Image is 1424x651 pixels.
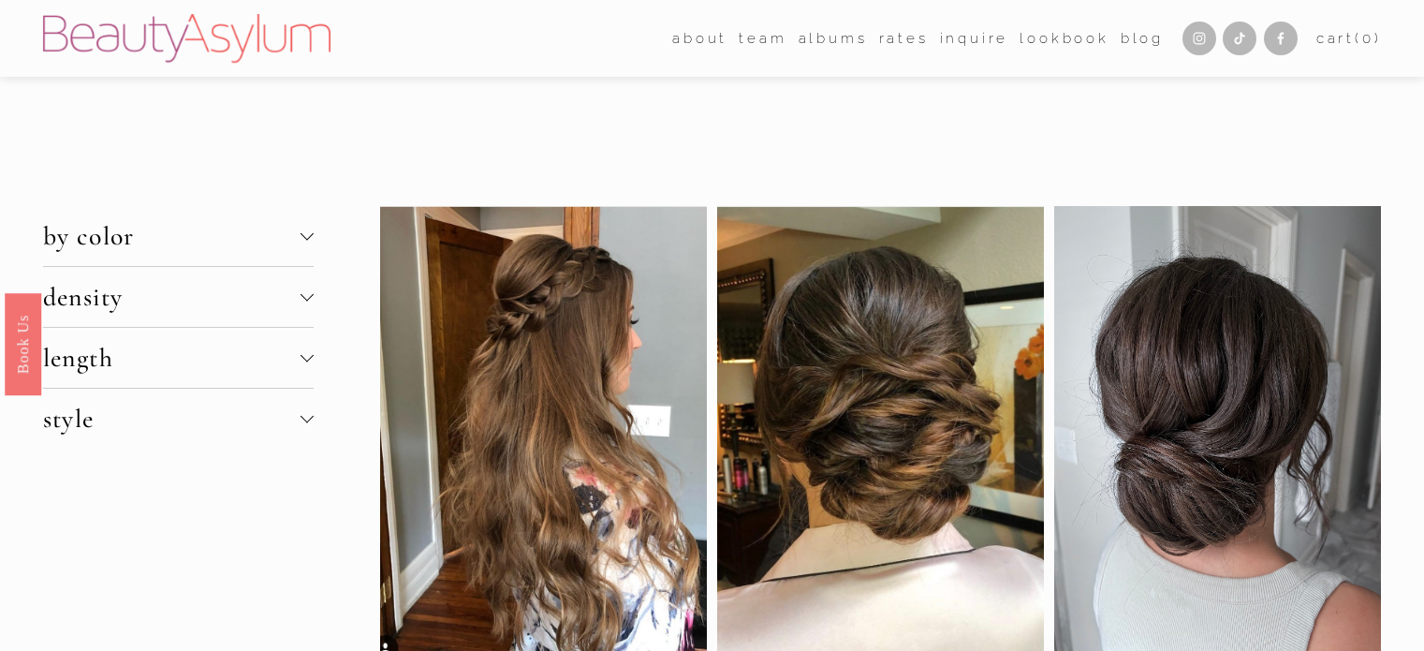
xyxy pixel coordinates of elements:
button: by color [43,206,314,266]
img: Beauty Asylum | Bridal Hair &amp; Makeup Charlotte &amp; Atlanta [43,14,330,63]
a: Rates [879,24,929,52]
span: by color [43,220,301,252]
span: ( ) [1355,30,1381,47]
a: albums [799,24,868,52]
a: Facebook [1264,22,1298,55]
a: Lookbook [1020,24,1108,52]
span: density [43,281,301,313]
span: length [43,342,301,374]
span: 0 [1362,30,1374,47]
a: Cart(0) [1316,26,1382,52]
span: team [739,26,786,52]
span: style [43,403,301,435]
button: length [43,328,314,388]
a: Inquire [940,24,1009,52]
a: Blog [1121,24,1164,52]
a: folder dropdown [739,24,786,52]
a: folder dropdown [672,24,727,52]
a: TikTok [1223,22,1256,55]
button: style [43,389,314,449]
a: Instagram [1182,22,1216,55]
a: Book Us [5,292,41,394]
button: density [43,267,314,327]
span: about [672,26,727,52]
